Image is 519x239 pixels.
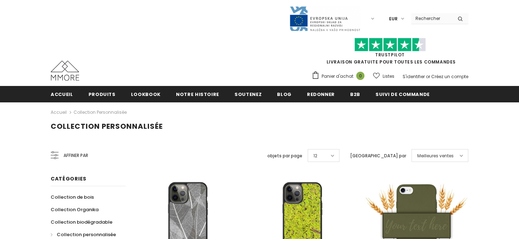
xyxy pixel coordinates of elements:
[51,108,67,117] a: Accueil
[51,206,99,213] span: Collection Organika
[356,72,364,80] span: 0
[277,86,292,102] a: Blog
[383,73,394,80] span: Listes
[57,231,116,238] span: Collection personnalisée
[74,109,127,115] a: Collection personnalisée
[51,203,99,216] a: Collection Organika
[51,216,112,228] a: Collection biodégradable
[350,152,406,159] label: [GEOGRAPHIC_DATA] par
[51,61,79,81] img: Cas MMORE
[51,175,86,182] span: Catégories
[51,194,94,200] span: Collection de bois
[313,152,317,159] span: 12
[350,86,360,102] a: B2B
[373,70,394,82] a: Listes
[431,73,468,80] a: Créez un compte
[289,15,361,21] a: Javni Razpis
[89,91,116,98] span: Produits
[64,152,88,159] span: Affiner par
[312,41,468,65] span: LIVRAISON GRATUITE POUR TOUTES LES COMMANDES
[350,91,360,98] span: B2B
[376,86,430,102] a: Suivi de commande
[289,6,361,32] img: Javni Razpis
[131,91,161,98] span: Lookbook
[307,91,335,98] span: Redonner
[354,38,426,52] img: Faites confiance aux étoiles pilotes
[51,91,73,98] span: Accueil
[235,91,262,98] span: soutenez
[51,191,94,203] a: Collection de bois
[267,152,302,159] label: objets par page
[307,86,335,102] a: Redonner
[376,91,430,98] span: Suivi de commande
[51,219,112,225] span: Collection biodégradable
[375,52,405,58] a: TrustPilot
[312,71,368,82] a: Panier d'achat 0
[176,86,219,102] a: Notre histoire
[176,91,219,98] span: Notre histoire
[51,121,163,131] span: Collection personnalisée
[89,86,116,102] a: Produits
[417,152,454,159] span: Meilleures ventes
[322,73,353,80] span: Panier d'achat
[389,15,398,22] span: EUR
[403,73,425,80] a: S'identifier
[235,86,262,102] a: soutenez
[51,86,73,102] a: Accueil
[131,86,161,102] a: Lookbook
[426,73,430,80] span: or
[411,13,452,24] input: Search Site
[277,91,292,98] span: Blog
